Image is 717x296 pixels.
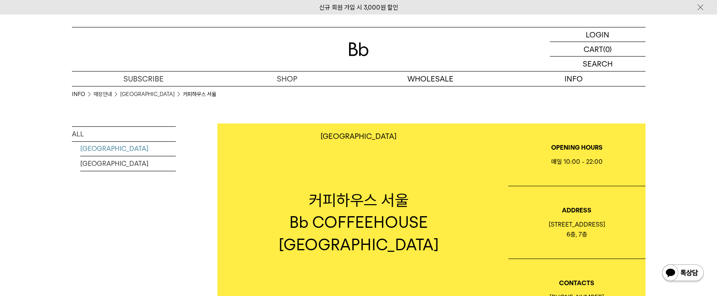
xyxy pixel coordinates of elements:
li: INFO [72,90,94,99]
p: Bb COFFEEHOUSE [GEOGRAPHIC_DATA] [217,211,500,255]
div: [STREET_ADDRESS] 6층, 7층 [508,220,646,239]
img: 로고 [349,42,369,56]
li: 커피하우스 서울 [183,90,216,99]
p: WHOLESALE [359,72,502,86]
a: CART (0) [550,42,646,57]
p: OPENING HOURS [508,143,646,153]
a: ALL [72,127,176,141]
a: SUBSCRIBE [72,72,215,86]
img: 카카오톡 채널 1:1 채팅 버튼 [661,264,705,284]
a: LOGIN [550,27,646,42]
a: [GEOGRAPHIC_DATA] [80,156,176,171]
p: CONTACTS [508,278,646,288]
a: 신규 회원 가입 시 3,000원 할인 [319,4,398,11]
p: (0) [603,42,612,56]
a: 매장안내 [94,90,112,99]
p: [GEOGRAPHIC_DATA] [320,132,397,141]
p: 커피하우스 서울 [217,189,500,211]
a: SHOP [215,72,359,86]
p: INFO [502,72,646,86]
a: [GEOGRAPHIC_DATA] [120,90,175,99]
p: ADDRESS [508,205,646,215]
a: [GEOGRAPHIC_DATA] [80,141,176,156]
p: SEARCH [583,57,613,71]
div: 매일 10:00 - 22:00 [508,157,646,167]
p: LOGIN [586,27,609,42]
p: CART [584,42,603,56]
